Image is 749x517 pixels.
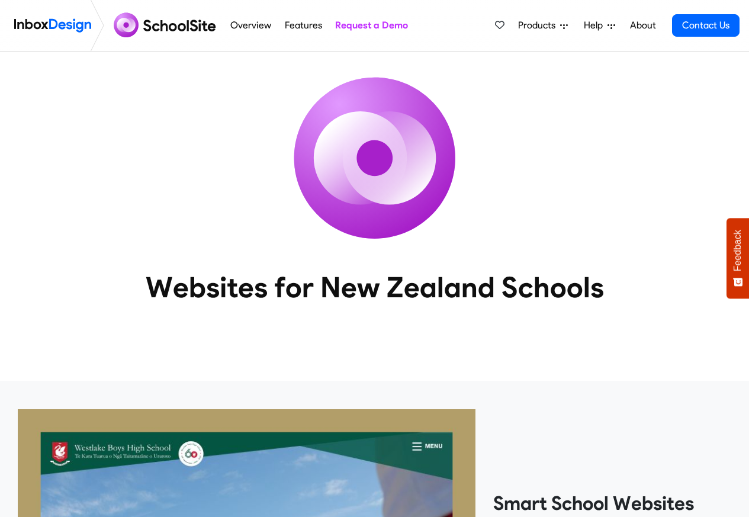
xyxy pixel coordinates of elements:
[672,14,740,37] a: Contact Us
[493,492,731,515] heading: Smart School Websites
[332,14,411,37] a: Request a Demo
[584,18,607,33] span: Help
[727,218,749,298] button: Feedback - Show survey
[227,14,275,37] a: Overview
[109,11,224,40] img: schoolsite logo
[626,14,659,37] a: About
[518,18,560,33] span: Products
[732,230,743,271] span: Feedback
[94,269,656,305] heading: Websites for New Zealand Schools
[281,14,325,37] a: Features
[513,14,573,37] a: Products
[579,14,620,37] a: Help
[268,52,481,265] img: icon_schoolsite.svg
